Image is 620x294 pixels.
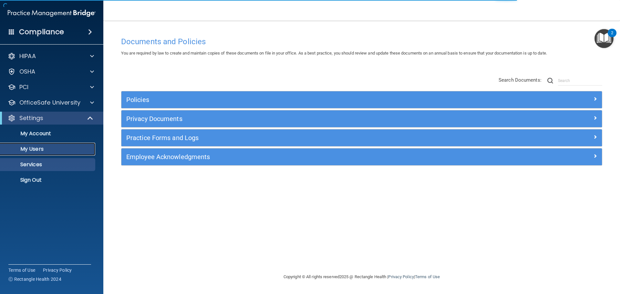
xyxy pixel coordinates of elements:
[388,274,414,279] a: Privacy Policy
[8,114,94,122] a: Settings
[126,114,597,124] a: Privacy Documents
[508,248,612,274] iframe: Drift Widget Chat Controller
[8,267,35,273] a: Terms of Use
[558,76,602,86] input: Search
[4,146,92,152] p: My Users
[19,27,64,36] h4: Compliance
[4,130,92,137] p: My Account
[611,33,613,41] div: 2
[126,134,477,141] h5: Practice Forms and Logs
[126,115,477,122] h5: Privacy Documents
[8,99,94,106] a: OfficeSafe University
[8,83,94,91] a: PCI
[126,153,477,160] h5: Employee Acknowledgments
[8,7,96,20] img: PMB logo
[499,77,542,83] span: Search Documents:
[547,78,553,84] img: ic-search.3b580494.png
[126,96,477,103] h5: Policies
[121,51,547,56] span: You are required by law to create and maintain copies of these documents on file in your office. ...
[43,267,72,273] a: Privacy Policy
[19,114,43,122] p: Settings
[8,276,61,282] span: Ⓒ Rectangle Health 2024
[126,133,597,143] a: Practice Forms and Logs
[121,37,602,46] h4: Documents and Policies
[4,177,92,183] p: Sign Out
[19,99,80,106] p: OfficeSafe University
[8,52,94,60] a: HIPAA
[594,29,614,48] button: Open Resource Center, 2 new notifications
[126,152,597,162] a: Employee Acknowledgments
[415,274,440,279] a: Terms of Use
[19,68,36,76] p: OSHA
[244,267,480,287] div: Copyright © All rights reserved 2025 @ Rectangle Health | |
[19,52,36,60] p: HIPAA
[8,68,94,76] a: OSHA
[126,95,597,105] a: Policies
[4,161,92,168] p: Services
[19,83,28,91] p: PCI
